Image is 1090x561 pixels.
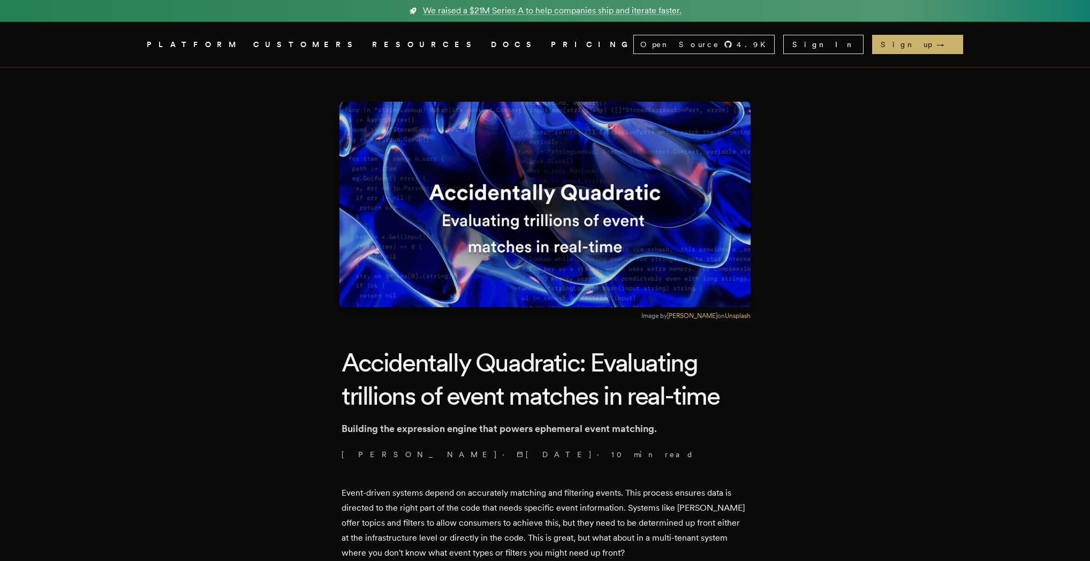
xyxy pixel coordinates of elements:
[936,39,955,50] span: →
[737,39,772,50] span: 4.9 K
[667,312,717,320] a: [PERSON_NAME]
[342,421,748,436] p: Building the expression engine that powers ephemeral event matching.
[641,312,751,320] figcaption: Image by on
[342,486,748,560] p: Event-driven systems depend on accurately matching and filtering events. This process ensures dat...
[872,35,963,54] a: Sign up
[372,38,478,51] button: RESOURCES
[339,102,751,307] img: Featured image for Accidentally Quadratic: Evaluating trillions of event matches in real-time blo...
[342,449,498,460] a: [PERSON_NAME]
[147,38,240,51] button: PLATFORM
[117,22,973,67] nav: Global
[640,39,720,50] span: Open Source
[517,449,593,460] span: [DATE]
[551,38,633,51] a: PRICING
[423,4,682,17] span: We raised a $21M Series A to help companies ship and iterate faster.
[725,312,751,320] a: Unsplash
[342,346,748,413] h1: Accidentally Quadratic: Evaluating trillions of event matches in real-time
[611,449,694,460] span: 10 min read
[342,449,748,460] p: · ·
[783,35,864,54] a: Sign In
[491,38,538,51] a: DOCS
[253,38,359,51] a: CUSTOMERS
